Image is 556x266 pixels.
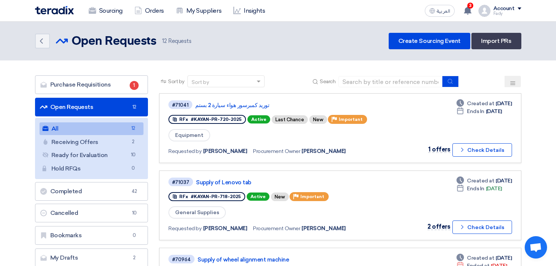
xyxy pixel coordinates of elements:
[493,12,521,16] div: Fady
[389,33,470,49] a: Create Sourcing Event
[130,81,139,90] span: 1
[478,5,490,17] img: profile_test.png
[247,193,269,201] span: Active
[179,117,188,122] span: RFx
[301,225,346,232] span: [PERSON_NAME]
[467,177,494,185] span: Created at
[203,225,247,232] span: [PERSON_NAME]
[130,188,139,195] span: 42
[467,107,484,115] span: Ends In
[130,209,139,217] span: 10
[198,256,384,263] a: Supply of wheel alignment machine
[35,182,148,201] a: Completed42
[191,117,241,122] span: #KAYAN-PR-720-2025
[467,254,494,262] span: Created at
[467,185,484,193] span: Ends In
[339,117,363,122] span: Important
[320,78,335,85] span: Search
[40,149,144,162] a: Ready for Evaluation
[130,103,139,111] span: 12
[35,75,148,94] a: Purchase Requisitions1
[301,147,346,155] span: [PERSON_NAME]
[247,115,270,123] span: Active
[227,3,271,19] a: Insights
[35,98,148,116] a: Open Requests12
[191,194,241,199] span: #KAYAN-PR-718-2025
[168,147,201,155] span: Requested by
[300,194,324,199] span: Important
[196,179,382,186] a: Supply of Lenovo tab
[129,125,138,132] span: 12
[203,147,247,155] span: [PERSON_NAME]
[172,180,189,185] div: #71037
[428,146,450,153] span: 1 offers
[35,6,74,15] img: Teradix logo
[253,225,300,232] span: Procurement Owner
[179,194,188,199] span: RFx
[129,138,138,146] span: 2
[162,38,167,44] span: 12
[40,136,144,148] a: Receiving Offers
[168,129,210,141] span: Equipment
[162,37,191,46] span: Requests
[467,100,494,107] span: Created at
[425,5,455,17] button: العربية
[437,9,450,14] span: العربية
[272,115,308,124] div: Last Chance
[172,257,191,262] div: #70964
[40,162,144,175] a: Hold RFQs
[467,3,473,9] span: 3
[129,3,170,19] a: Orders
[72,34,157,49] h2: Open Requests
[471,33,521,49] a: Import PRs
[457,185,502,193] div: [DATE]
[83,3,129,19] a: Sourcing
[129,165,138,172] span: 0
[338,76,443,87] input: Search by title or reference number
[253,147,300,155] span: Procurement Owner
[195,102,382,109] a: توريد كمبرسور هواء سيارة 2 بستم
[170,3,227,19] a: My Suppliers
[457,107,502,115] div: [DATE]
[525,236,547,259] a: Open chat
[452,143,512,157] button: Check Details
[168,225,201,232] span: Requested by
[192,78,209,86] div: Sort by
[35,204,148,222] a: Cancelled10
[172,103,189,107] div: #71041
[130,254,139,262] span: 2
[35,226,148,245] a: Bookmarks0
[493,6,515,12] div: Account
[457,254,512,262] div: [DATE]
[271,193,289,201] div: New
[130,232,139,239] span: 0
[168,206,226,219] span: General Supplies
[129,151,138,159] span: 10
[168,78,184,85] span: Sort by
[309,115,327,124] div: New
[457,100,512,107] div: [DATE]
[452,220,512,234] button: Check Details
[427,223,450,230] span: 2 offers
[40,122,144,135] a: All
[457,177,512,185] div: [DATE]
